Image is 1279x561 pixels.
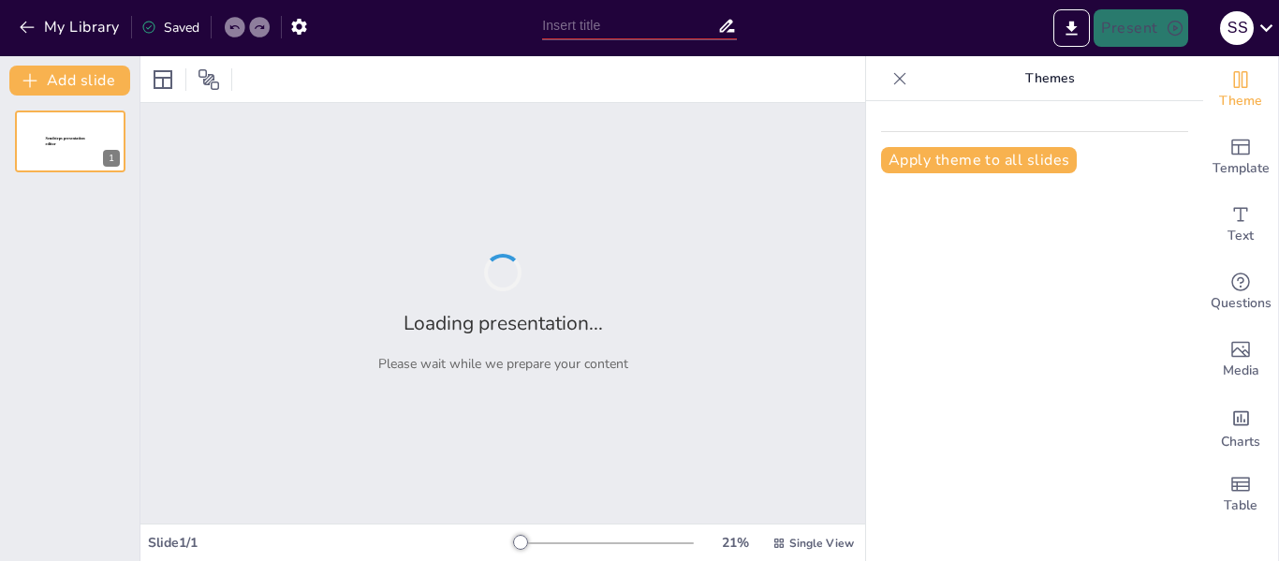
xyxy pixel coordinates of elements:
[103,150,120,167] div: 1
[141,19,199,37] div: Saved
[1094,9,1187,47] button: Present
[1220,11,1254,45] div: s s
[1228,226,1254,246] span: Text
[1203,461,1278,528] div: Add a table
[1203,191,1278,258] div: Add text boxes
[404,310,603,336] h2: Loading presentation...
[148,65,178,95] div: Layout
[15,111,125,172] div: 1
[148,534,514,552] div: Slide 1 / 1
[1220,9,1254,47] button: s s
[1221,432,1260,452] span: Charts
[1053,9,1090,47] button: Export to PowerPoint
[1203,124,1278,191] div: Add ready made slides
[1213,158,1270,179] span: Template
[1203,393,1278,461] div: Add charts and graphs
[198,68,220,91] span: Position
[789,536,854,551] span: Single View
[881,147,1077,173] button: Apply theme to all slides
[1203,258,1278,326] div: Get real-time input from your audience
[1224,495,1257,516] span: Table
[1219,91,1262,111] span: Theme
[14,12,127,42] button: My Library
[1223,361,1259,381] span: Media
[1203,56,1278,124] div: Change the overall theme
[1203,326,1278,393] div: Add images, graphics, shapes or video
[1211,293,1272,314] span: Questions
[46,137,85,147] span: Sendsteps presentation editor
[9,66,130,96] button: Add slide
[542,12,717,39] input: Insert title
[713,534,757,552] div: 21 %
[915,56,1184,101] p: Themes
[378,355,628,373] p: Please wait while we prepare your content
